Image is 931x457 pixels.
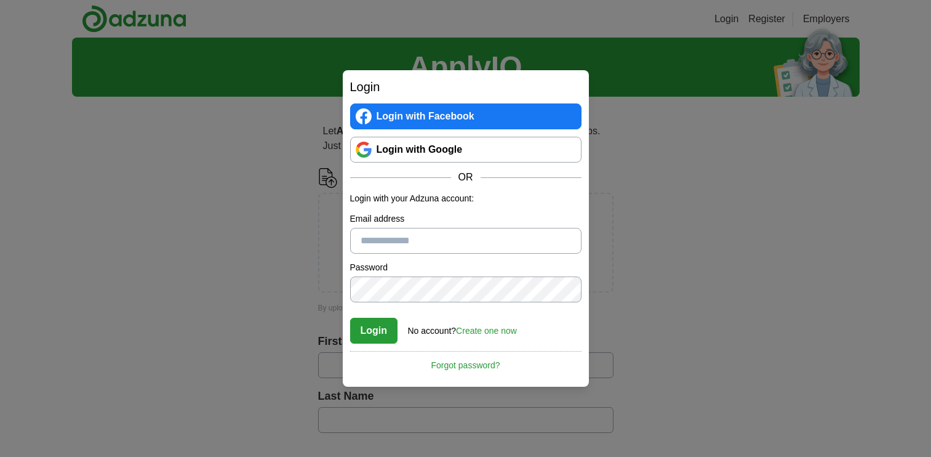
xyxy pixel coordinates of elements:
label: Password [350,261,581,274]
a: Login with Facebook [350,103,581,129]
span: OR [451,170,481,185]
div: No account? [408,317,517,338]
button: Login [350,318,398,344]
a: Forgot password? [350,351,581,372]
label: Email address [350,212,581,225]
h2: Login [350,78,581,96]
p: Login with your Adzuna account: [350,192,581,205]
a: Login with Google [350,137,581,163]
a: Create one now [456,326,517,336]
